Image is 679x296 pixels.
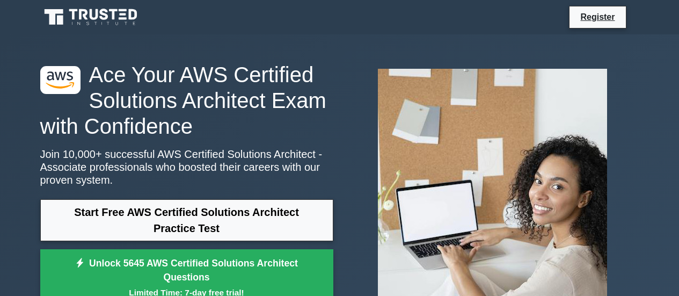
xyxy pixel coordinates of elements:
p: Join 10,000+ successful AWS Certified Solutions Architect - Associate professionals who boosted t... [40,148,333,186]
a: Start Free AWS Certified Solutions Architect Practice Test [40,199,333,241]
a: Register [574,10,621,24]
h1: Ace Your AWS Certified Solutions Architect Exam with Confidence [40,62,333,139]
